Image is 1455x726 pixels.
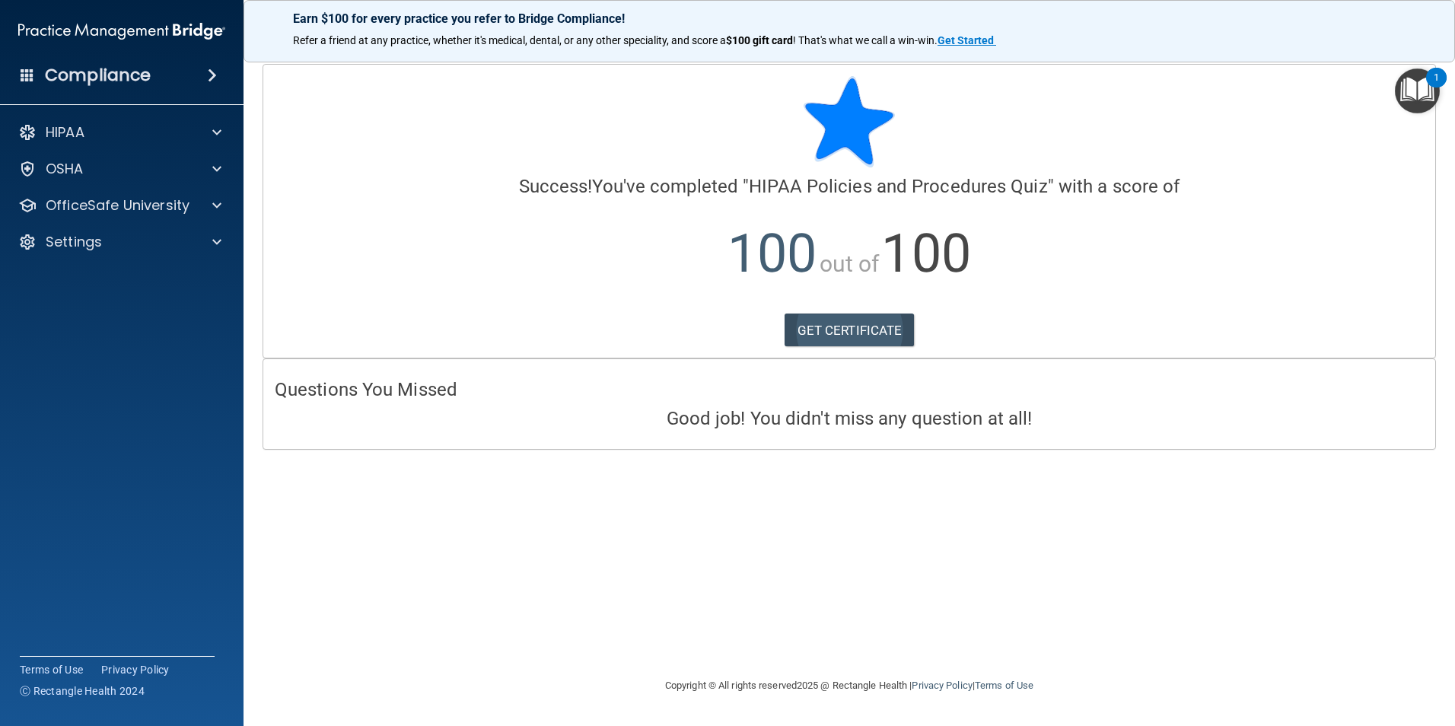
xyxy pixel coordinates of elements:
[275,380,1424,400] h4: Questions You Missed
[726,34,793,46] strong: $100 gift card
[912,680,972,691] a: Privacy Policy
[46,123,84,142] p: HIPAA
[275,177,1424,196] h4: You've completed " " with a score of
[785,314,915,347] a: GET CERTIFICATE
[46,233,102,251] p: Settings
[20,683,145,699] span: Ⓒ Rectangle Health 2024
[293,34,726,46] span: Refer a friend at any practice, whether it's medical, dental, or any other speciality, and score a
[293,11,1406,26] p: Earn $100 for every practice you refer to Bridge Compliance!
[975,680,1033,691] a: Terms of Use
[519,176,593,197] span: Success!
[881,222,970,285] span: 100
[18,16,225,46] img: PMB logo
[727,222,817,285] span: 100
[45,65,151,86] h4: Compliance
[18,160,221,178] a: OSHA
[820,250,880,277] span: out of
[571,661,1127,710] div: Copyright © All rights reserved 2025 @ Rectangle Health | |
[938,34,996,46] a: Get Started
[1395,68,1440,113] button: Open Resource Center, 1 new notification
[46,196,189,215] p: OfficeSafe University
[18,123,221,142] a: HIPAA
[18,233,221,251] a: Settings
[20,662,83,677] a: Terms of Use
[804,76,895,167] img: blue-star-rounded.9d042014.png
[1434,78,1439,97] div: 1
[275,409,1424,428] h4: Good job! You didn't miss any question at all!
[18,196,221,215] a: OfficeSafe University
[101,662,170,677] a: Privacy Policy
[749,176,1047,197] span: HIPAA Policies and Procedures Quiz
[793,34,938,46] span: ! That's what we call a win-win.
[46,160,84,178] p: OSHA
[938,34,994,46] strong: Get Started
